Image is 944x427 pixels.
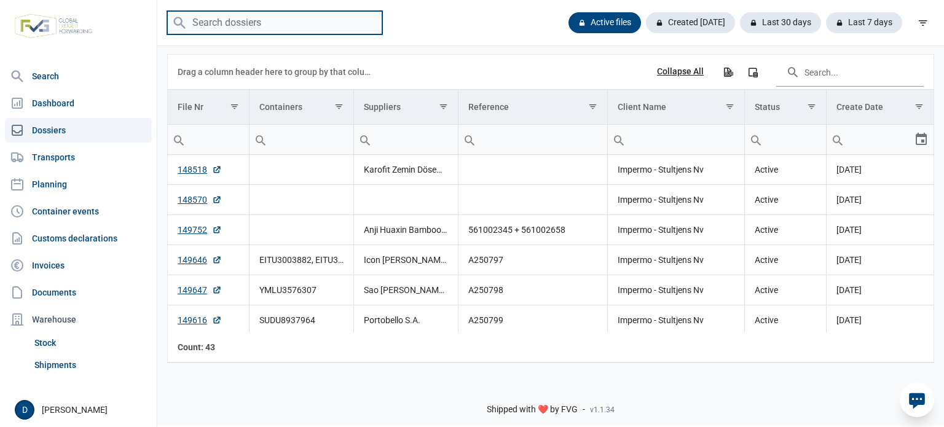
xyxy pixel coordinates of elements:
[588,102,597,111] span: Show filter options for column 'Reference'
[487,404,578,415] span: Shipped with ❤️ by FVG
[914,125,929,154] div: Select
[5,226,152,251] a: Customs declarations
[836,102,883,112] div: Create Date
[15,400,34,420] button: D
[608,125,630,154] div: Search box
[657,66,704,77] div: Collapse All
[745,215,827,245] td: Active
[776,57,924,87] input: Search in the data grid
[590,405,615,415] span: v1.1.34
[607,155,745,185] td: Impermo - Stultjens Nv
[745,155,827,185] td: Active
[354,125,458,155] td: Filter cell
[178,163,222,176] a: 148518
[5,172,152,197] a: Planning
[826,12,902,33] div: Last 7 days
[745,305,827,335] td: Active
[250,125,353,154] input: Filter cell
[250,125,354,155] td: Filter cell
[458,90,607,125] td: Column Reference
[745,125,827,155] td: Filter cell
[178,284,222,296] a: 149647
[458,305,607,335] td: A250799
[354,245,458,275] td: Icon [PERSON_NAME] Pvt. Ltd.
[836,225,862,235] span: [DATE]
[354,155,458,185] td: Karofit Zemin Döseme Sistemleri
[178,314,222,326] a: 149616
[458,125,607,155] td: Filter cell
[5,280,152,305] a: Documents
[745,245,827,275] td: Active
[458,125,607,154] input: Filter cell
[178,102,203,112] div: File Nr
[334,102,344,111] span: Show filter options for column 'Containers'
[618,102,666,112] div: Client Name
[717,61,739,83] div: Export all data to Excel
[354,305,458,335] td: Portobello S.A.
[250,245,354,275] td: EITU3003882, EITU3184348
[725,102,734,111] span: Show filter options for column 'Client Name'
[836,285,862,295] span: [DATE]
[458,245,607,275] td: A250797
[250,125,272,154] div: Search box
[168,125,250,155] td: Filter cell
[827,90,934,125] td: Column Create Date
[458,275,607,305] td: A250798
[178,224,222,236] a: 149752
[5,118,152,143] a: Dossiers
[178,62,375,82] div: Drag a column header here to group by that column
[178,194,222,206] a: 148570
[15,400,149,420] div: [PERSON_NAME]
[827,125,849,154] div: Search box
[250,305,354,335] td: SUDU8937964
[178,341,240,353] div: File Nr Count: 43
[458,215,607,245] td: 561002345 + 561002658
[836,165,862,174] span: [DATE]
[745,125,826,154] input: Filter cell
[10,9,97,43] img: FVG - Global freight forwarding
[607,245,745,275] td: Impermo - Stultjens Nv
[836,195,862,205] span: [DATE]
[5,91,152,116] a: Dashboard
[250,90,354,125] td: Column Containers
[607,125,745,155] td: Filter cell
[354,90,458,125] td: Column Suppliers
[250,275,354,305] td: YMLU3576307
[259,102,302,112] div: Containers
[646,12,735,33] div: Created [DATE]
[608,125,745,154] input: Filter cell
[5,199,152,224] a: Container events
[836,255,862,265] span: [DATE]
[29,332,152,354] a: Stock
[740,12,821,33] div: Last 30 days
[168,125,249,154] input: Filter cell
[230,102,239,111] span: Show filter options for column 'File Nr'
[354,275,458,305] td: Sao Thanh Investment and development JSC
[354,215,458,245] td: Anji Huaxin Bamboo & Wood Prodcuts Co., Ltd., Anji Tianzhen Bamboo Flooring Co., Ltd.
[807,102,816,111] span: Show filter options for column 'Status'
[5,307,152,332] div: Warehouse
[583,404,585,415] span: -
[168,55,934,362] div: Data grid with 43 rows and 7 columns
[755,102,780,112] div: Status
[827,125,934,155] td: Filter cell
[607,185,745,215] td: Impermo - Stultjens Nv
[458,125,481,154] div: Search box
[745,90,827,125] td: Column Status
[178,55,924,89] div: Data grid toolbar
[607,305,745,335] td: Impermo - Stultjens Nv
[836,315,862,325] span: [DATE]
[827,125,914,154] input: Filter cell
[29,354,152,376] a: Shipments
[468,102,509,112] div: Reference
[354,125,376,154] div: Search box
[742,61,764,83] div: Column Chooser
[354,125,458,154] input: Filter cell
[5,64,152,88] a: Search
[745,275,827,305] td: Active
[167,11,382,35] input: Search dossiers
[5,253,152,278] a: Invoices
[568,12,641,33] div: Active files
[914,102,924,111] span: Show filter options for column 'Create Date'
